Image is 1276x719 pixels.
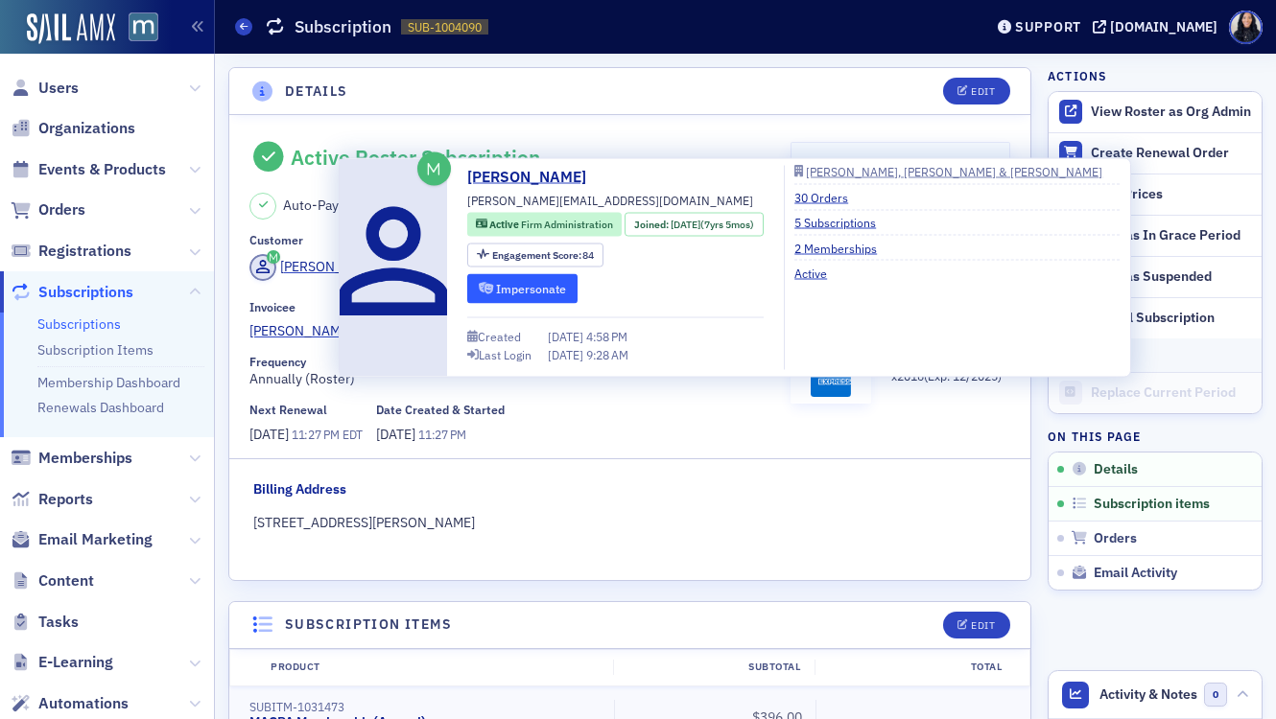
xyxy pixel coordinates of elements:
a: Orders [11,199,85,220]
span: Email Activity [1094,565,1177,582]
a: Organizations [11,118,135,139]
span: Tasks [38,612,79,633]
button: Sync Prices [1049,174,1262,215]
span: Profile [1229,11,1263,44]
span: Orders [1094,530,1137,547]
h4: On this page [1048,428,1263,445]
button: Mark as Suspended [1049,256,1262,297]
a: Subscription Items [37,341,154,359]
span: Quinn, Moutsos & Wiedorfer [249,321,579,341]
a: [PERSON_NAME], [PERSON_NAME] & [PERSON_NAME] [794,166,1120,177]
button: Impersonate [467,273,578,303]
h4: Details [285,81,348,102]
div: Replace Current Period [1091,384,1252,402]
span: [DATE] [548,346,586,361]
div: [STREET_ADDRESS][PERSON_NAME] [253,513,1007,533]
span: Orders [38,199,85,220]
h4: Subscription items [285,615,452,635]
span: [DATE] [249,426,292,443]
a: [PERSON_NAME] [467,166,601,189]
div: Engagement Score: 84 [467,243,603,267]
span: Activity & Notes [1099,684,1197,705]
span: Reports [38,489,93,510]
a: Email Marketing [11,529,153,550]
span: [PERSON_NAME][EMAIL_ADDRESS][DOMAIN_NAME] [467,192,753,209]
button: Edit [943,612,1009,638]
div: Mark as In Grace Period [1091,227,1252,244]
span: Details [1094,461,1138,478]
div: 84 [492,249,595,260]
span: 9:28 AM [586,346,628,361]
a: [PERSON_NAME], [PERSON_NAME] & [PERSON_NAME] [249,321,777,341]
a: Memberships [11,448,132,469]
span: Active [489,218,521,231]
div: Mark as Suspended [1091,268,1252,286]
a: [PERSON_NAME] [249,254,383,281]
div: Edit [971,620,995,631]
span: [DATE] [548,329,586,344]
a: Subscriptions [37,315,121,333]
a: Active Firm Administration [476,217,613,232]
div: Active Roster Subscription [291,145,540,170]
div: Total [815,660,1016,675]
span: Content [38,570,94,591]
div: Last Login [479,349,532,359]
span: 4:58 PM [586,329,627,344]
a: E-Learning [11,652,113,673]
a: 5 Subscriptions [794,214,890,231]
div: Billing Address [253,479,346,499]
button: Replace Current Period [1049,373,1262,413]
div: Created [478,332,521,342]
img: SailAMX [27,13,115,44]
span: Subscription items [1094,496,1210,513]
h4: Actions [1048,67,1107,84]
span: Firm Administration [521,218,613,231]
a: Subscriptions [11,282,133,303]
button: View Roster as Org Admin [1049,92,1262,132]
a: Renewals Dashboard [37,399,164,416]
div: Active: Active: Firm Administration [467,213,622,237]
a: Active [794,264,841,281]
img: SailAMX [129,12,158,42]
div: (7yrs 5mos) [671,217,754,232]
span: Engagement Score : [492,247,583,261]
div: Edit [971,86,995,97]
div: [PERSON_NAME] [280,257,383,277]
a: 2 Memberships [794,239,891,256]
span: Joined : [634,217,671,232]
span: [DATE] [671,217,700,230]
button: Create Renewal Order [1049,132,1262,174]
span: Automations [38,693,129,714]
button: Mark as In Grace Period [1049,215,1262,256]
span: Users [38,78,79,99]
div: [PERSON_NAME], [PERSON_NAME] & [PERSON_NAME] [806,166,1102,176]
div: Cancel Subscription [1091,310,1252,327]
div: Date Created & Started [376,403,505,417]
a: Reports [11,489,93,510]
div: Invoicee [249,300,295,314]
div: Annually (Roster) [249,355,777,389]
button: Edit [943,78,1009,104]
span: 0 [1204,683,1228,707]
div: [DOMAIN_NAME] [1110,18,1217,35]
a: Automations [11,693,129,714]
div: Create Renewal Order [1091,145,1252,162]
a: Tasks [11,612,79,633]
span: Events & Products [38,159,166,180]
a: Registrations [11,241,131,262]
span: [DATE] [376,426,418,443]
h1: Subscription [295,15,391,38]
a: Events & Products [11,159,166,180]
span: E-Learning [38,652,113,673]
div: Customer [249,233,303,247]
button: Cancel Subscription [1049,297,1262,338]
span: EDT [340,427,364,442]
span: SUB-1004090 [408,19,482,35]
span: Memberships [38,448,132,469]
span: Subscriptions [38,282,133,303]
span: 11:27 PM [418,427,466,442]
a: Membership Dashboard [37,374,180,391]
div: Support [1015,18,1081,35]
div: Product [257,660,613,675]
div: Frequency [249,355,306,369]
